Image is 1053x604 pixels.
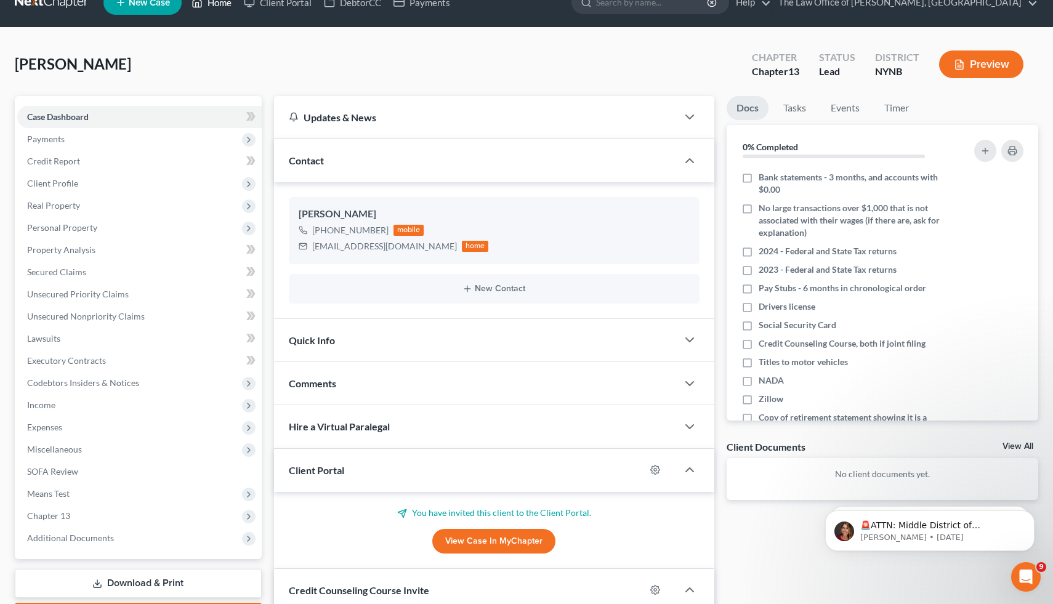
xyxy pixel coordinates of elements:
span: Codebtors Insiders & Notices [27,377,139,388]
strong: 0% Completed [743,142,798,152]
span: Zillow [759,393,783,405]
span: Unsecured Nonpriority Claims [27,311,145,321]
p: You have invited this client to the Client Portal. [289,507,700,519]
iframe: Intercom notifications message [807,485,1053,571]
div: [EMAIL_ADDRESS][DOMAIN_NAME] [312,240,457,252]
a: Download & Print [15,569,262,598]
span: Copy of retirement statement showing it is a exempt asset if any [759,411,950,436]
div: home [462,241,489,252]
a: View Case in MyChapter [432,529,555,554]
span: 9 [1036,562,1046,572]
span: [PERSON_NAME] [15,55,131,73]
span: Expenses [27,422,62,432]
span: 13 [788,65,799,77]
iframe: Intercom live chat [1011,562,1041,592]
span: Personal Property [27,222,97,233]
span: Client Portal [289,464,344,476]
span: Property Analysis [27,244,95,255]
span: NADA [759,374,784,387]
a: Events [821,96,869,120]
span: Real Property [27,200,80,211]
a: Unsecured Nonpriority Claims [17,305,262,328]
span: Secured Claims [27,267,86,277]
p: No client documents yet. [736,468,1028,480]
div: Client Documents [727,440,805,453]
div: mobile [393,225,424,236]
div: [PERSON_NAME] [299,207,690,222]
span: Unsecured Priority Claims [27,289,129,299]
span: Miscellaneous [27,444,82,454]
a: Docs [727,96,769,120]
a: Property Analysis [17,239,262,261]
span: Credit Report [27,156,80,166]
div: [PHONE_NUMBER] [312,224,389,236]
span: Contact [289,155,324,166]
a: Unsecured Priority Claims [17,283,262,305]
span: SOFA Review [27,466,78,477]
span: Quick Info [289,334,335,346]
div: Updates & News [289,111,663,124]
a: SOFA Review [17,461,262,483]
span: 2024 - Federal and State Tax returns [759,245,897,257]
span: Executory Contracts [27,355,106,366]
span: Pay Stubs - 6 months in chronological order [759,282,926,294]
div: Chapter [752,65,799,79]
div: Lead [819,65,855,79]
div: Status [819,50,855,65]
button: New Contact [299,284,690,294]
span: Credit Counseling Course Invite [289,584,429,596]
span: Credit Counseling Course, both if joint filing [759,337,926,350]
a: Credit Report [17,150,262,172]
span: Chapter 13 [27,510,70,521]
span: Social Security Card [759,319,836,331]
div: Chapter [752,50,799,65]
span: Payments [27,134,65,144]
a: Timer [874,96,919,120]
div: District [875,50,919,65]
a: Secured Claims [17,261,262,283]
span: Titles to motor vehicles [759,356,848,368]
span: Bank statements - 3 months, and accounts with $0.00 [759,171,950,196]
button: Preview [939,50,1023,78]
span: 2023 - Federal and State Tax returns [759,264,897,276]
span: Comments [289,377,336,389]
span: Lawsuits [27,333,60,344]
span: Hire a Virtual Paralegal [289,421,390,432]
span: Additional Documents [27,533,114,543]
span: Case Dashboard [27,111,89,122]
span: Client Profile [27,178,78,188]
a: View All [1003,442,1033,451]
div: NYNB [875,65,919,79]
a: Executory Contracts [17,350,262,372]
span: No large transactions over $1,000 that is not associated with their wages (if there are, ask for ... [759,202,950,239]
span: Means Test [27,488,70,499]
a: Tasks [773,96,816,120]
span: Drivers license [759,300,815,313]
a: Lawsuits [17,328,262,350]
span: Income [27,400,55,410]
a: Case Dashboard [17,106,262,128]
